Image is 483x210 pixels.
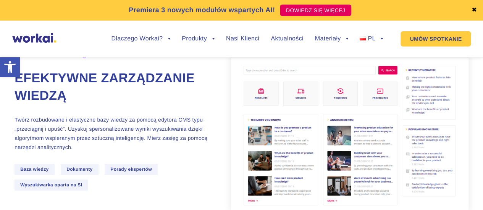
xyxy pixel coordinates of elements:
[226,36,259,42] a: Nasi Klienci
[61,164,98,175] span: Dokumenty
[111,36,170,42] a: Dlaczego Workai?
[280,5,351,16] a: DOWIEDZ SIĘ WIĘCEJ
[182,36,215,42] a: Produkty
[15,40,92,58] span: Workai
[105,164,158,175] span: Porady ekspertów
[401,31,471,46] a: UMÓW SPOTKANIE
[472,7,477,13] a: ✖
[15,180,88,191] span: Wyszukiwarka oparta na SI
[271,36,303,42] a: Aktualności
[15,70,213,105] h1: Efektywne zarządzanie wiedzą
[129,5,275,15] p: Premiera 3 nowych modułów wspartych AI!
[15,164,54,175] span: Baza wiedzy
[15,115,213,152] p: Twórz rozbudowane i elastyczne bazy wiedzy za pomocą edytora CMS typu „przeciągnij i upuść”. Uzys...
[368,35,375,42] span: PL
[315,36,349,42] a: Materiały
